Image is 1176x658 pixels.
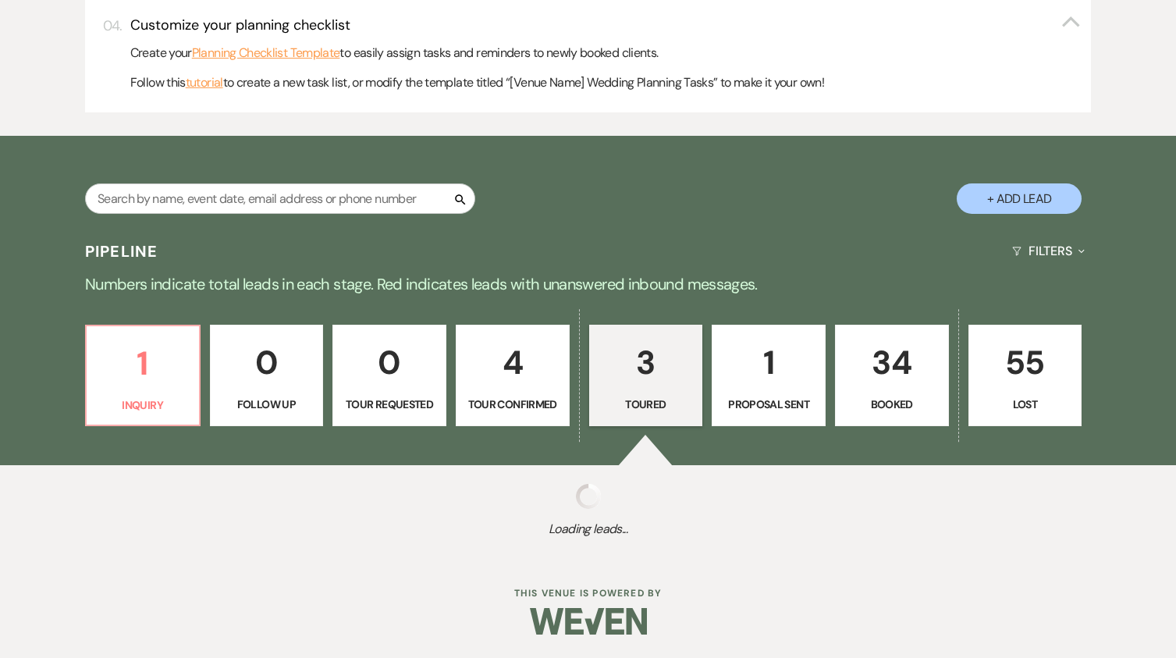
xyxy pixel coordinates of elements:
[220,396,314,413] p: Follow Up
[979,336,1072,389] p: 55
[979,396,1072,413] p: Lost
[343,396,436,413] p: Tour Requested
[59,520,1117,539] span: Loading leads...
[599,396,693,413] p: Toured
[835,325,949,426] a: 34Booked
[343,336,436,389] p: 0
[186,73,223,93] a: tutorial
[530,594,647,649] img: Weven Logo
[1006,230,1091,272] button: Filters
[466,396,560,413] p: Tour Confirmed
[85,325,201,426] a: 1Inquiry
[576,484,601,509] img: loading spinner
[722,336,815,389] p: 1
[456,325,570,426] a: 4Tour Confirmed
[589,325,703,426] a: 3Toured
[27,272,1150,297] p: Numbers indicate total leads in each stage. Red indicates leads with unanswered inbound messages.
[845,396,939,413] p: Booked
[130,73,1082,93] p: Follow this to create a new task list, or modify the template titled “[Venue Name] Wedding Planni...
[96,337,190,389] p: 1
[332,325,446,426] a: 0Tour Requested
[599,336,693,389] p: 3
[210,325,324,426] a: 0Follow Up
[130,16,1082,35] button: Customize your planning checklist
[85,240,158,262] h3: Pipeline
[220,336,314,389] p: 0
[130,43,1082,63] p: Create your to easily assign tasks and reminders to newly booked clients.
[968,325,1082,426] a: 55Lost
[466,336,560,389] p: 4
[96,397,190,414] p: Inquiry
[722,396,815,413] p: Proposal Sent
[85,183,475,214] input: Search by name, event date, email address or phone number
[845,336,939,389] p: 34
[712,325,826,426] a: 1Proposal Sent
[957,183,1082,214] button: + Add Lead
[192,43,340,63] a: Planning Checklist Template
[130,16,350,35] h3: Customize your planning checklist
